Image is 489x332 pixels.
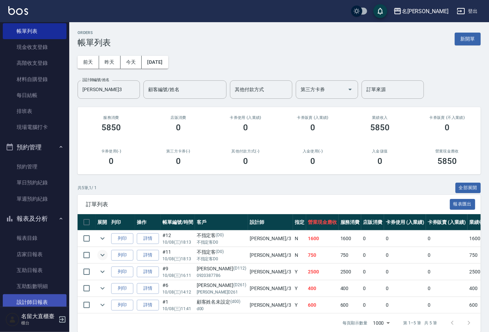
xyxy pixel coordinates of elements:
[455,35,481,42] a: 新開單
[6,313,19,326] img: Person
[216,232,224,239] p: (D0)
[248,264,293,280] td: [PERSON_NAME] /3
[162,306,193,312] p: 10/08 (三) 11:41
[361,214,384,230] th: 店販消費
[384,214,426,230] th: 卡券使用 (入業績)
[248,214,293,230] th: 設計師
[243,123,248,132] h3: 0
[426,230,468,247] td: 0
[306,264,339,280] td: 2500
[248,247,293,263] td: [PERSON_NAME] /3
[339,247,362,263] td: 750
[197,272,246,279] p: 0920387786
[377,156,382,166] h3: 0
[306,297,339,313] td: 600
[293,214,306,230] th: 指定
[111,267,133,277] button: 列印
[99,56,121,69] button: 昨天
[306,214,339,230] th: 營業現金應收
[3,23,66,39] a: 帳單列表
[78,56,99,69] button: 前天
[445,123,450,132] h3: 0
[287,115,338,120] h2: 卡券販賣 (入業績)
[3,230,66,246] a: 報表目錄
[86,115,136,120] h3: 服務消費
[216,248,224,256] p: (D0)
[97,233,108,244] button: expand row
[426,214,468,230] th: 卡券販賣 (入業績)
[111,233,133,244] button: 列印
[78,185,97,191] p: 共 5 筆, 1 / 1
[86,149,136,154] h2: 卡券使用(-)
[161,214,195,230] th: 帳單編號/時間
[293,264,306,280] td: Y
[135,214,161,230] th: 操作
[287,149,338,154] h2: 入金使用(-)
[197,298,246,306] div: 顧客姓名未設定
[293,247,306,263] td: N
[426,264,468,280] td: 0
[197,248,246,256] div: 不指定客
[293,297,306,313] td: Y
[137,233,159,244] a: 詳情
[3,175,66,191] a: 單日預約紀錄
[384,264,426,280] td: 0
[3,87,66,103] a: 每日結帳
[454,5,481,18] button: 登出
[111,250,133,261] button: 列印
[361,297,384,313] td: 0
[355,149,405,154] h2: 入金儲值
[197,282,246,289] div: [PERSON_NAME]
[78,30,111,35] h2: ORDERS
[3,159,66,175] a: 預約管理
[176,156,181,166] h3: 0
[437,156,457,166] h3: 5850
[384,247,426,263] td: 0
[384,280,426,297] td: 0
[137,283,159,294] a: 詳情
[3,119,66,135] a: 現場電腦打卡
[197,265,246,272] div: [PERSON_NAME]
[248,230,293,247] td: [PERSON_NAME] /3
[162,289,193,295] p: 10/08 (三) 14:12
[137,267,159,277] a: 詳情
[339,280,362,297] td: 400
[86,201,450,208] span: 訂單列表
[197,239,246,245] p: 不指定客D0
[455,33,481,45] button: 新開單
[21,320,56,326] p: 櫃台
[142,56,168,69] button: [DATE]
[137,300,159,311] a: 詳情
[161,247,195,263] td: #11
[3,210,66,228] button: 報表及分析
[3,294,66,310] a: 設計師日報表
[97,250,108,260] button: expand row
[384,297,426,313] td: 0
[339,264,362,280] td: 2500
[3,55,66,71] a: 高階收支登錄
[355,115,405,120] h2: 業績收入
[373,4,387,18] button: save
[96,214,109,230] th: 展開
[402,7,448,16] div: 名[PERSON_NAME]
[345,84,356,95] button: Open
[384,230,426,247] td: 0
[78,38,111,47] h3: 帳單列表
[339,230,362,247] td: 1600
[162,272,193,279] p: 10/08 (三) 16:11
[306,230,339,247] td: 1600
[109,214,135,230] th: 列印
[161,280,195,297] td: #6
[243,156,248,166] h3: 0
[162,239,193,245] p: 10/08 (三) 18:13
[3,191,66,207] a: 單週預約紀錄
[248,297,293,313] td: [PERSON_NAME] /3
[109,156,114,166] h3: 0
[197,256,246,262] p: 不指定客D0
[3,138,66,156] button: 預約管理
[361,247,384,263] td: 0
[97,267,108,277] button: expand row
[97,300,108,310] button: expand row
[101,123,121,132] h3: 5850
[310,156,315,166] h3: 0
